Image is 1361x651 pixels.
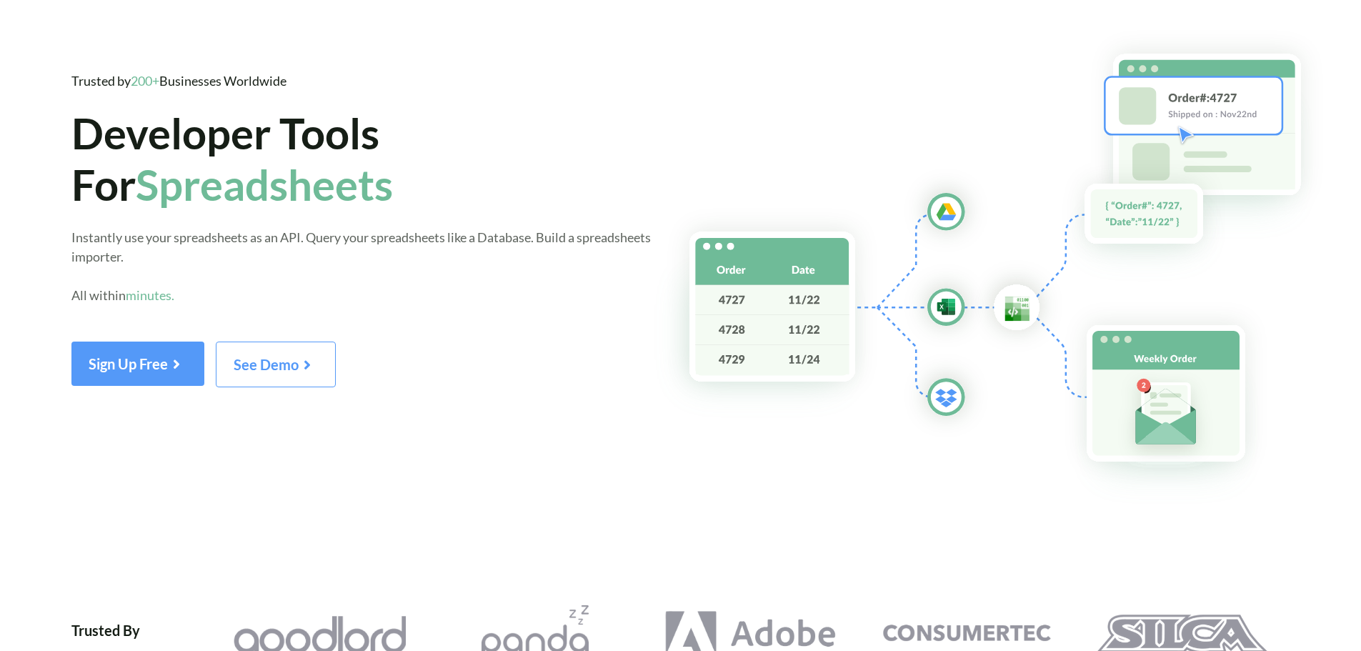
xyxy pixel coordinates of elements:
[71,73,286,89] span: Trusted by Businesses Worldwide
[653,29,1361,505] img: Hero Spreadsheet Flow
[216,342,336,387] button: See Demo
[131,73,159,89] span: 200+
[71,107,393,210] span: Developer Tools For
[71,229,651,303] span: Instantly use your spreadsheets as an API. Query your spreadsheets like a Database. Build a sprea...
[216,361,336,373] a: See Demo
[136,159,393,210] span: Spreadsheets
[234,356,318,373] span: See Demo
[89,355,187,372] span: Sign Up Free
[71,342,204,386] button: Sign Up Free
[126,287,174,303] span: minutes.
